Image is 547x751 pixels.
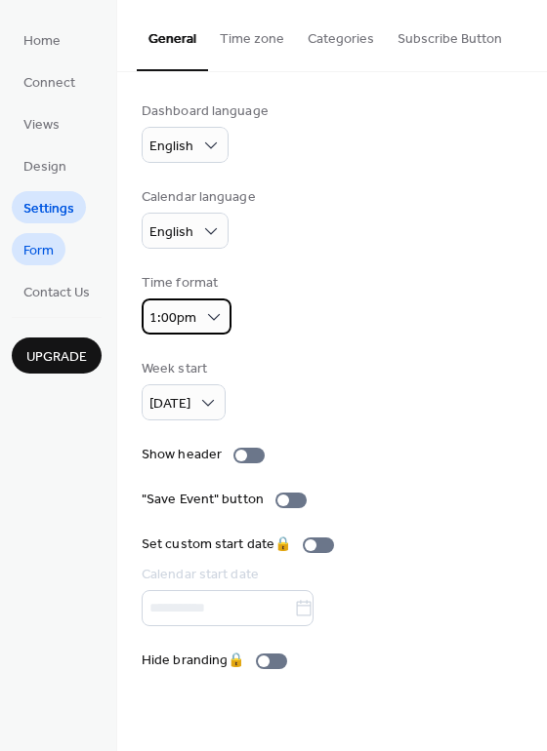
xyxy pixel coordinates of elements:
span: Contact Us [23,283,90,303]
span: 1:00pm [149,305,196,332]
a: Form [12,233,65,265]
span: Home [23,31,61,52]
span: Form [23,241,54,261]
a: Views [12,107,71,139]
span: English [149,219,193,246]
div: Calendar language [142,187,256,208]
span: Design [23,157,66,178]
span: Connect [23,73,75,94]
span: Settings [23,199,74,219]
div: "Save Event" button [142,490,264,510]
a: Home [12,23,72,56]
span: Views [23,115,60,136]
div: Time format [142,273,228,294]
div: Dashboard language [142,101,269,122]
span: English [149,134,193,160]
a: Connect [12,65,87,98]
a: Contact Us [12,275,102,307]
div: Week start [142,359,222,379]
span: Upgrade [26,347,87,368]
a: Settings [12,191,86,223]
button: Upgrade [12,337,102,374]
span: [DATE] [149,391,190,417]
div: Show header [142,445,222,465]
a: Design [12,149,78,181]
